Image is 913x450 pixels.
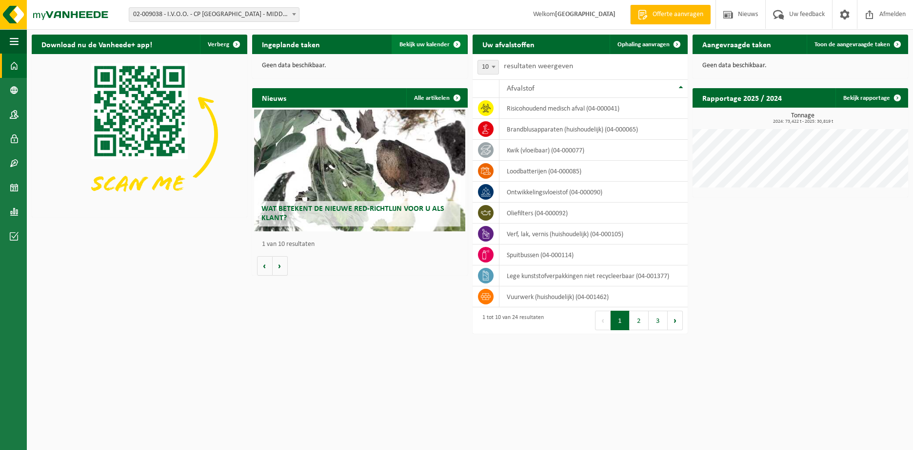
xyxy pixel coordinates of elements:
button: Previous [595,311,611,330]
button: 3 [649,311,668,330]
span: Bekijk uw kalender [399,41,450,48]
strong: [GEOGRAPHIC_DATA] [555,11,615,18]
h2: Download nu de Vanheede+ app! [32,35,162,54]
h2: Nieuws [252,88,296,107]
span: Afvalstof [507,85,535,93]
button: Next [668,311,683,330]
td: ontwikkelingsvloeistof (04-000090) [499,182,688,203]
a: Bekijk rapportage [835,88,907,108]
h2: Uw afvalstoffen [473,35,544,54]
span: 10 [477,60,499,75]
span: Ophaling aanvragen [617,41,670,48]
td: vuurwerk (huishoudelijk) (04-001462) [499,286,688,307]
td: brandblusapparaten (huishoudelijk) (04-000065) [499,119,688,140]
h2: Ingeplande taken [252,35,330,54]
a: Offerte aanvragen [630,5,711,24]
span: 02-009038 - I.V.O.O. - CP MIDDELKERKE - MIDDELKERKE [129,8,299,21]
p: 1 van 10 resultaten [262,241,463,248]
label: resultaten weergeven [504,62,573,70]
a: Bekijk uw kalender [392,35,467,54]
a: Toon de aangevraagde taken [807,35,907,54]
span: Offerte aanvragen [650,10,706,19]
button: Verberg [200,35,246,54]
button: Volgende [273,256,288,276]
td: kwik (vloeibaar) (04-000077) [499,140,688,161]
h2: Aangevraagde taken [693,35,781,54]
button: 2 [630,311,649,330]
p: Geen data beschikbaar. [702,62,898,69]
span: Wat betekent de nieuwe RED-richtlijn voor u als klant? [261,205,444,222]
span: 10 [478,60,498,74]
span: Toon de aangevraagde taken [814,41,890,48]
div: 1 tot 10 van 24 resultaten [477,310,544,331]
span: 02-009038 - I.V.O.O. - CP MIDDELKERKE - MIDDELKERKE [129,7,299,22]
span: Verberg [208,41,229,48]
td: oliefilters (04-000092) [499,203,688,224]
td: Lege kunststofverpakkingen niet recycleerbaar (04-001377) [499,265,688,286]
button: Vorige [257,256,273,276]
button: 1 [611,311,630,330]
td: risicohoudend medisch afval (04-000041) [499,98,688,119]
p: Geen data beschikbaar. [262,62,458,69]
h3: Tonnage [697,112,908,124]
td: verf, lak, vernis (huishoudelijk) (04-000105) [499,224,688,244]
img: Download de VHEPlus App [32,54,247,215]
a: Ophaling aanvragen [610,35,687,54]
a: Wat betekent de nieuwe RED-richtlijn voor u als klant? [254,110,465,231]
h2: Rapportage 2025 / 2024 [693,88,792,107]
td: loodbatterijen (04-000085) [499,161,688,182]
span: 2024: 73,422 t - 2025: 30,819 t [697,119,908,124]
a: Alle artikelen [406,88,467,108]
td: spuitbussen (04-000114) [499,244,688,265]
